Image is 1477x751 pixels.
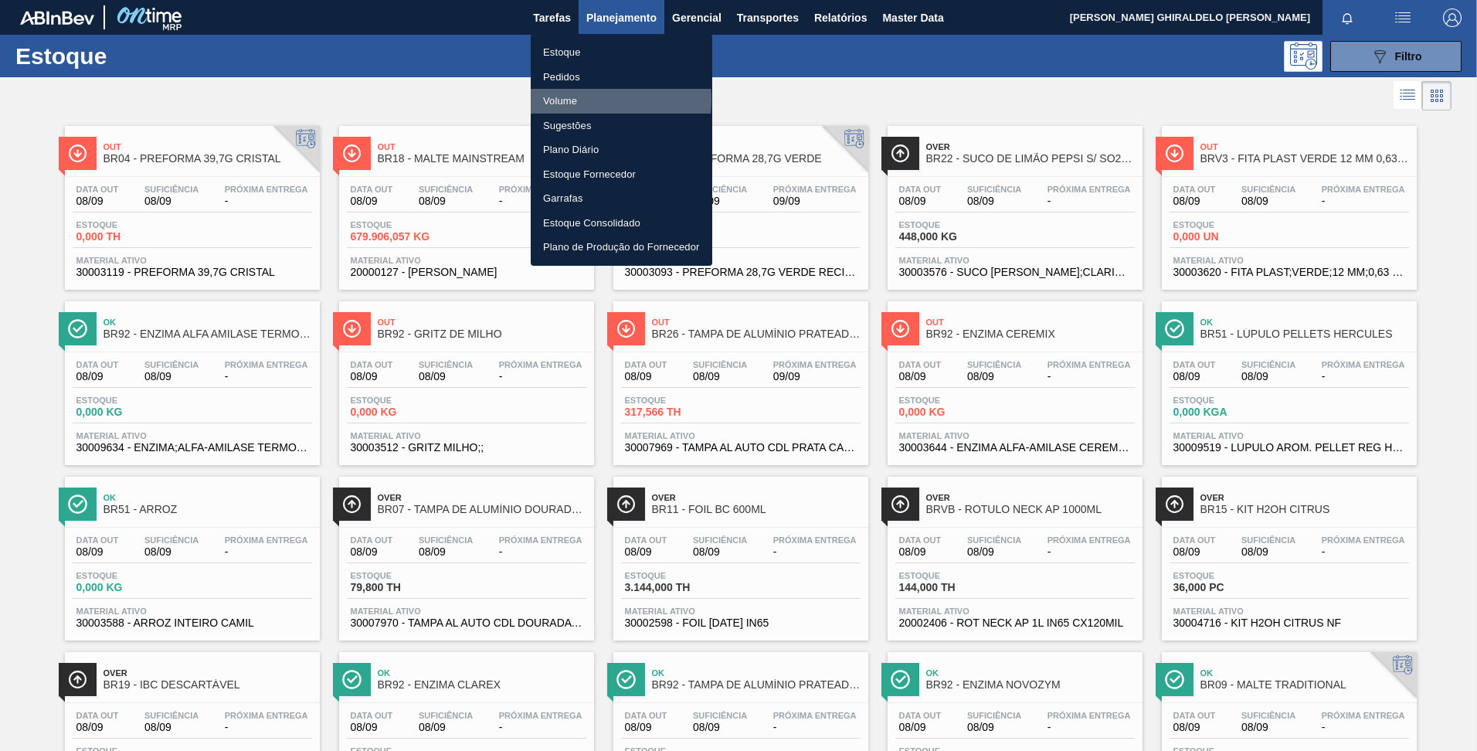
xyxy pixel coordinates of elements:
a: Estoque Fornecedor [531,162,712,187]
a: Estoque Consolidado [531,211,712,236]
a: Volume [531,89,712,114]
a: Sugestões [531,114,712,138]
a: Garrafas [531,186,712,211]
a: Plano de Produção do Fornecedor [531,235,712,260]
a: Estoque [531,40,712,65]
a: Plano Diário [531,138,712,162]
a: Pedidos [531,65,712,90]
